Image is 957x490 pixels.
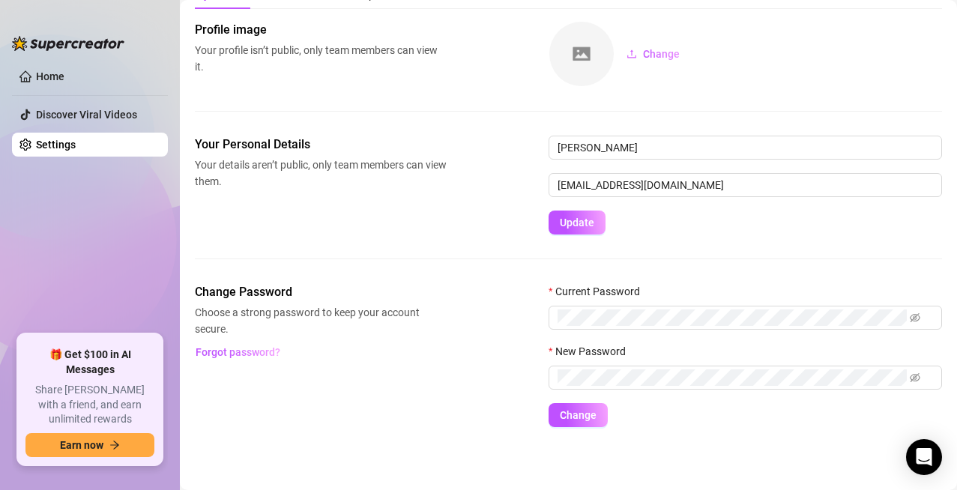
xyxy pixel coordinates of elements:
span: Forgot password? [196,346,280,358]
span: Earn now [60,439,103,451]
span: Share [PERSON_NAME] with a friend, and earn unlimited rewards [25,383,154,427]
button: Update [549,211,606,235]
span: eye-invisible [910,372,920,383]
a: Home [36,70,64,82]
div: Open Intercom Messenger [906,439,942,475]
label: Current Password [549,283,650,300]
input: Enter name [549,136,942,160]
button: Change [549,403,608,427]
button: Change [615,42,692,66]
a: Settings [36,139,76,151]
input: Enter new email [549,173,942,197]
button: Forgot password? [195,340,280,364]
span: Choose a strong password to keep your account secure. [195,304,447,337]
span: Your profile isn’t public, only team members can view it. [195,42,447,75]
input: New Password [558,369,907,386]
input: Current Password [558,309,907,326]
span: Your Personal Details [195,136,447,154]
img: logo-BBDzfeDw.svg [12,36,124,51]
span: Change [560,409,597,421]
img: square-placeholder.png [549,22,614,86]
span: Change [643,48,680,60]
span: Change Password [195,283,447,301]
span: Your details aren’t public, only team members can view them. [195,157,447,190]
span: Profile image [195,21,447,39]
span: upload [627,49,637,59]
button: Earn nowarrow-right [25,433,154,457]
span: 🎁 Get $100 in AI Messages [25,348,154,377]
span: Update [560,217,594,229]
span: eye-invisible [910,312,920,323]
label: New Password [549,343,636,360]
a: Discover Viral Videos [36,109,137,121]
span: arrow-right [109,440,120,450]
